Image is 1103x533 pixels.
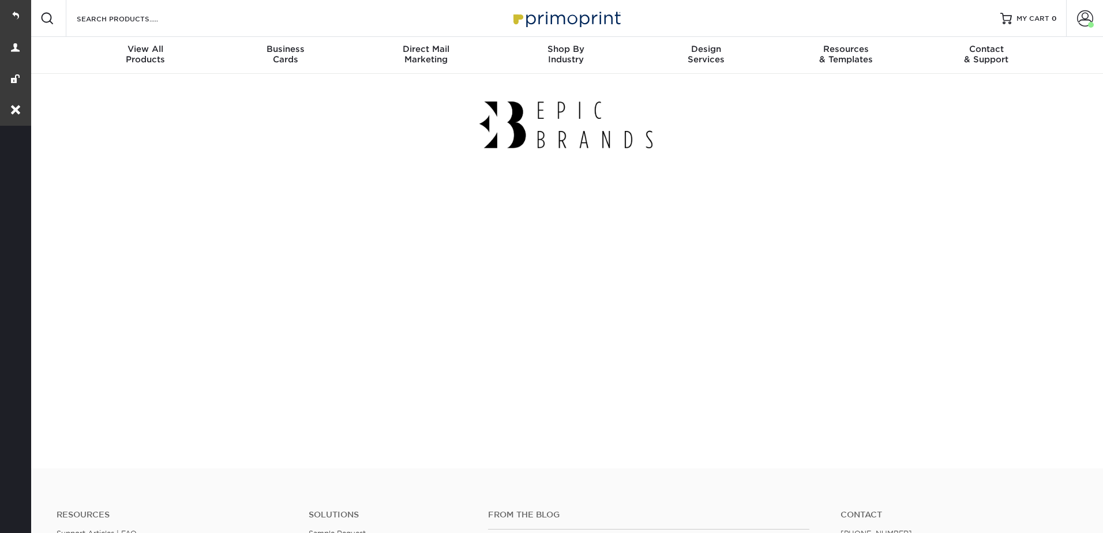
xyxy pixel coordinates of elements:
[916,44,1056,54] span: Contact
[636,44,776,54] span: Design
[76,44,216,65] div: Products
[1016,14,1049,24] span: MY CART
[216,37,356,74] a: BusinessCards
[479,102,652,148] img: Epic Brands
[216,44,356,65] div: Cards
[488,510,809,520] h4: From the Blog
[776,44,916,65] div: & Templates
[216,44,356,54] span: Business
[776,37,916,74] a: Resources& Templates
[841,510,1075,520] a: Contact
[636,37,776,74] a: DesignServices
[356,44,496,54] span: Direct Mail
[508,6,624,31] img: Primoprint
[76,12,188,25] input: SEARCH PRODUCTS.....
[496,37,636,74] a: Shop ByIndustry
[1052,14,1057,22] span: 0
[496,44,636,65] div: Industry
[916,37,1056,74] a: Contact& Support
[76,44,216,54] span: View All
[916,44,1056,65] div: & Support
[57,510,291,520] h4: Resources
[496,44,636,54] span: Shop By
[309,510,471,520] h4: Solutions
[776,44,916,54] span: Resources
[356,37,496,74] a: Direct MailMarketing
[76,37,216,74] a: View AllProducts
[636,44,776,65] div: Services
[356,44,496,65] div: Marketing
